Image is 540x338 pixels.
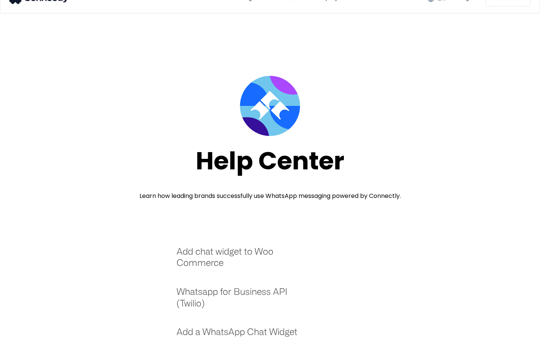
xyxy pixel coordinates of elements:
[15,325,45,335] ul: Language list
[177,246,307,276] a: Add chat widget to Woo Commerce
[7,325,45,335] aside: Language selected: English
[139,192,401,201] div: Learn how leading brands successfully use WhatsApp messaging powered by Connectly.
[177,286,307,316] a: Whatsapp for Business API (Twilio)
[196,147,344,175] div: Help Center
